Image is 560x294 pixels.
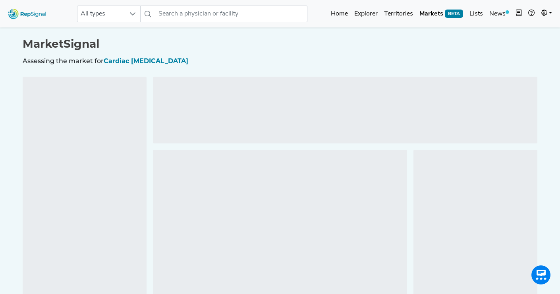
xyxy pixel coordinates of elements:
[104,57,188,65] span: Cardiac [MEDICAL_DATA]
[381,6,416,22] a: Territories
[23,37,537,51] h1: MarketSignal
[328,6,351,22] a: Home
[351,6,381,22] a: Explorer
[466,6,486,22] a: Lists
[155,6,307,22] input: Search a physician or facility
[512,6,525,22] button: Intel Book
[445,10,463,17] span: BETA
[23,57,537,65] h6: Assessing the market for
[486,6,512,22] a: News
[416,6,466,22] a: MarketsBETA
[77,6,125,22] span: All types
